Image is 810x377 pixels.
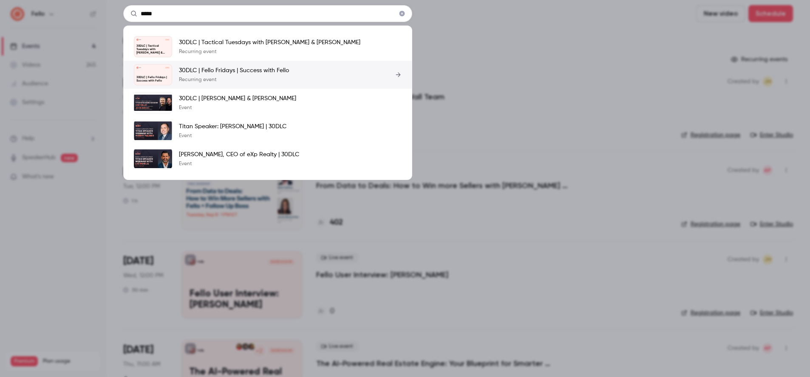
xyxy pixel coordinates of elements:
[179,122,286,131] p: Titan Speaker: [PERSON_NAME] | 30DLC
[179,66,289,75] p: 30DLC | Fello Fridays | Success with Fello
[139,39,141,40] p: Fello
[179,132,286,139] p: Event
[165,67,170,68] span: [DATE]
[165,39,170,40] span: [DATE]
[139,67,141,68] p: Fello
[134,92,172,113] img: 30DLC | Gary Keller & Jason Abrams
[179,160,299,167] p: Event
[134,120,172,141] img: Titan Speaker: Robert Palmer | 30DLC
[395,7,409,20] button: Clear
[179,38,360,47] p: 30DLC | Tactical Tuesdays with [PERSON_NAME] & [PERSON_NAME]
[134,148,172,169] img: Leo Pareja, CEO of eXp Realty | 30DLC
[179,150,299,159] p: [PERSON_NAME], CEO of eXp Realty | 30DLC
[179,48,360,55] p: Recurring event
[136,45,170,55] p: 30DLC | Tactical Tuesdays with [PERSON_NAME] & [PERSON_NAME]
[136,67,138,68] img: 30DLC | Fello Fridays | Success with Fello
[179,104,296,111] p: Event
[136,76,170,83] p: 30DLC | Fello Fridays | Success with Fello
[179,94,296,103] p: 30DLC | [PERSON_NAME] & [PERSON_NAME]
[136,39,138,40] img: 30DLC | Tactical Tuesdays with Ryan & Jamie
[179,76,289,83] p: Recurring event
